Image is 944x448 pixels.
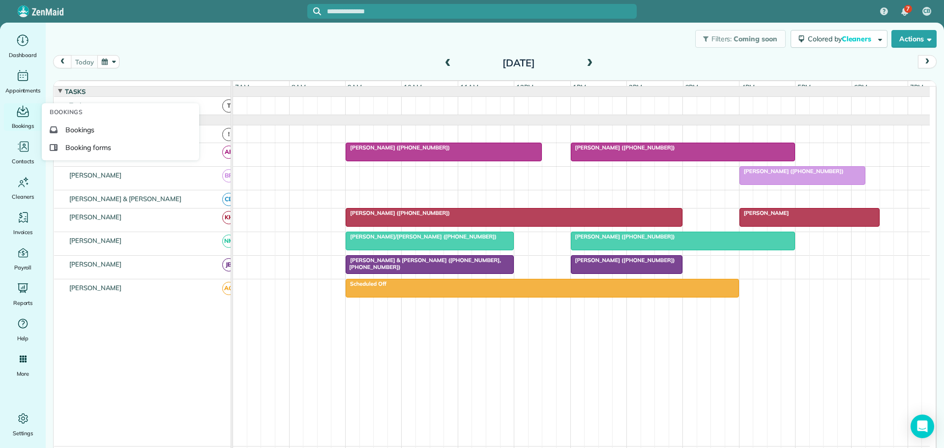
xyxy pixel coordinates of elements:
span: [PERSON_NAME] [67,260,124,268]
a: Payroll [4,245,42,272]
span: [PERSON_NAME] ([PHONE_NUMBER]) [570,144,676,151]
span: 7 [906,5,910,13]
span: 6pm [852,83,869,91]
div: 7 unread notifications [894,1,915,23]
span: ! [222,128,236,141]
button: Focus search [307,7,321,15]
span: Invoices [13,227,33,237]
span: Contacts [12,156,34,166]
span: Settings [13,428,33,438]
a: Bookings [4,103,42,131]
span: 2pm [627,83,644,91]
svg: Focus search [313,7,321,15]
a: Settings [4,411,42,438]
a: Bookings [46,121,195,139]
span: Appointments [5,86,41,95]
span: CB [222,193,236,206]
span: 10am [402,83,424,91]
h2: [DATE] [457,58,580,68]
span: Reports [13,298,33,308]
span: T [222,99,236,113]
span: [PERSON_NAME] ([PHONE_NUMBER]) [570,233,676,240]
span: 7pm [908,83,925,91]
span: Tasks [63,88,88,95]
span: 12pm [514,83,535,91]
a: Invoices [4,209,42,237]
button: prev [53,55,72,68]
span: Coming soon [734,34,778,43]
span: [PERSON_NAME]/[PERSON_NAME] ([PHONE_NUMBER]) [345,233,497,240]
span: Dashboard [9,50,37,60]
span: AF [222,146,236,159]
span: 5pm [796,83,813,91]
div: Open Intercom Messenger [911,415,934,438]
span: [PERSON_NAME] [67,284,124,292]
span: Colored by [808,34,875,43]
span: NM [222,235,236,248]
button: next [918,55,937,68]
span: [PERSON_NAME] ([PHONE_NUMBER]) [345,209,450,216]
span: KH [222,211,236,224]
a: Dashboard [4,32,42,60]
span: 7am [233,83,251,91]
span: [PERSON_NAME] [739,209,790,216]
span: [PERSON_NAME] & [PERSON_NAME] ([PHONE_NUMBER], [PHONE_NUMBER]) [345,257,501,270]
span: 8am [290,83,308,91]
span: [PERSON_NAME] ([PHONE_NUMBER]) [570,257,676,264]
span: Cleaners [12,192,34,202]
span: [PERSON_NAME] ([PHONE_NUMBER]) [345,144,450,151]
span: Cleaners [842,34,873,43]
span: Filters: [711,34,732,43]
span: Bookings [50,107,83,117]
span: BR [222,169,236,182]
span: 4pm [739,83,757,91]
span: [PERSON_NAME] [67,171,124,179]
button: Colored byCleaners [791,30,887,48]
span: 1pm [571,83,588,91]
button: Actions [891,30,937,48]
button: today [71,55,98,68]
span: 11am [458,83,480,91]
span: JB [222,258,236,271]
span: [PERSON_NAME] & [PERSON_NAME] [67,195,183,203]
a: Help [4,316,42,343]
span: [PERSON_NAME] ([PHONE_NUMBER]) [739,168,844,175]
span: 9am [346,83,364,91]
span: Bookings [12,121,34,131]
span: [PERSON_NAME] [67,237,124,244]
span: More [17,369,29,379]
span: Bookings [65,125,94,135]
a: Booking forms [46,139,195,156]
span: 3pm [683,83,701,91]
a: Reports [4,280,42,308]
span: Booking forms [65,143,111,152]
span: Scheduled Off [345,280,387,287]
span: Payroll [14,263,32,272]
a: Appointments [4,68,42,95]
a: Contacts [4,139,42,166]
span: AG [222,282,236,295]
span: CB [923,7,930,15]
span: Help [17,333,29,343]
a: Cleaners [4,174,42,202]
span: Tasks [67,101,88,109]
span: [PERSON_NAME] [67,213,124,221]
